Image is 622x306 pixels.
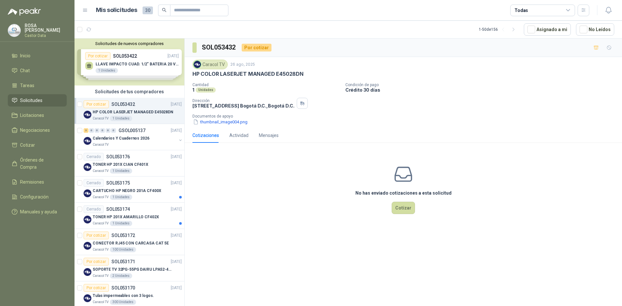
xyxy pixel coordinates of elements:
div: 0 [111,128,116,133]
img: Company Logo [84,189,91,197]
span: Remisiones [20,178,44,186]
span: Cotizar [20,142,35,149]
div: Por cotizar [242,44,271,51]
span: Tareas [20,82,34,89]
button: Asignado a mi [524,23,571,36]
p: [DATE] [171,154,182,160]
p: 26 ago, 2025 [230,62,255,68]
h1: Mis solicitudes [96,6,137,15]
a: Por cotizarSOL053171[DATE] Company LogoSOPORTE TV 32PG-55PG DAIRU LPA52-446KIT2Caracol TV2 Unidades [75,255,184,281]
div: Todas [514,7,528,14]
a: CerradoSOL053175[DATE] Company LogoCARTUCHO HP NEGRO 201A CF400XCaracol TV1 Unidades [75,176,184,203]
button: No Leídos [576,23,614,36]
p: SOL053172 [111,233,135,238]
img: Company Logo [84,111,91,119]
div: Cotizaciones [192,132,219,139]
img: Company Logo [194,61,201,68]
img: Company Logo [84,163,91,171]
img: Logo peakr [8,8,41,16]
p: SOPORTE TV 32PG-55PG DAIRU LPA52-446KIT2 [93,266,173,273]
img: Company Logo [84,216,91,223]
img: Company Logo [84,268,91,276]
a: Chat [8,64,67,77]
p: Caracol TV [93,116,109,121]
div: Cerrado [84,153,104,161]
p: [DATE] [171,232,182,239]
a: Configuración [8,191,67,203]
a: CerradoSOL053176[DATE] Company LogoTONER HP 201X CIAN CF401XCaracol TV1 Unidades [75,150,184,176]
div: 1 Unidades [110,168,132,174]
img: Company Logo [84,137,91,145]
span: Configuración [20,193,49,200]
p: HP COLOR LASERJET MANAGED E45028DN [93,109,173,115]
div: 0 [100,128,105,133]
div: 0 [106,128,110,133]
a: Remisiones [8,176,67,188]
a: CerradoSOL053174[DATE] Company LogoTONER HP 201X AMARILLO CF402XCaracol TV1 Unidades [75,203,184,229]
p: 1 [192,87,194,93]
span: Inicio [20,52,30,59]
p: Caracol TV [93,168,109,174]
div: 1 Unidades [110,195,132,200]
p: TONER HP 201X AMARILLO CF402X [93,214,159,220]
p: Calendarios Y Cuadernos 2026 [93,135,149,142]
div: 2 Unidades [110,273,132,278]
span: Negociaciones [20,127,50,134]
a: Cotizar [8,139,67,151]
span: Chat [20,67,30,74]
p: Tulas impermeables con 3 logos. [93,293,154,299]
p: Caracol TV [93,195,109,200]
p: Condición de pago [345,83,619,87]
p: [DATE] [171,259,182,265]
div: 0 [89,128,94,133]
p: Caracol TV [93,247,109,252]
div: Por cotizar [84,232,109,239]
a: Inicio [8,50,67,62]
a: Por cotizarSOL053432[DATE] Company LogoHP COLOR LASERJET MANAGED E45028DNCaracol TV1 Unidades [75,98,184,124]
p: Caracol TV [93,221,109,226]
div: Unidades [196,87,216,93]
p: Caracol TV [93,142,109,147]
p: CARTUCHO HP NEGRO 201A CF400X [93,188,161,194]
p: SOL053176 [106,154,130,159]
p: Castor Data [25,34,67,38]
span: Solicitudes [20,97,42,104]
h3: No has enviado cotizaciones a esta solicitud [355,189,452,197]
div: Por cotizar [84,258,109,266]
p: [DATE] [171,101,182,108]
a: Por cotizarSOL053172[DATE] Company LogoCONECTOR RJ45 CON CARCASA CAT 5ECaracol TV100 Unidades [75,229,184,255]
div: 3 [84,128,88,133]
p: GSOL005137 [119,128,145,133]
a: Órdenes de Compra [8,154,67,173]
div: Caracol TV [192,60,228,69]
div: 0 [95,128,99,133]
button: Solicitudes de nuevos compradores [77,41,182,46]
p: Cantidad [192,83,340,87]
p: SOL053432 [111,102,135,107]
a: Solicitudes [8,94,67,107]
p: [DATE] [171,285,182,291]
div: Cerrado [84,179,104,187]
div: 100 Unidades [110,247,136,252]
div: Mensajes [259,132,279,139]
span: Manuales y ayuda [20,208,57,215]
p: SOL053174 [106,207,130,211]
a: Manuales y ayuda [8,206,67,218]
p: Documentos de apoyo [192,114,619,119]
span: 30 [143,6,153,14]
div: Por cotizar [84,100,109,108]
p: HP COLOR LASERJET MANAGED E45028DN [192,71,304,77]
p: SOL053171 [111,259,135,264]
p: TONER HP 201X CIAN CF401X [93,162,148,168]
div: Cerrado [84,205,104,213]
img: Company Logo [8,24,20,37]
a: Licitaciones [8,109,67,121]
p: SOL053175 [106,181,130,185]
p: Caracol TV [93,300,109,305]
p: Crédito 30 días [345,87,619,93]
div: Solicitudes de tus compradores [75,85,184,98]
div: 300 Unidades [110,300,136,305]
img: Company Logo [84,294,91,302]
div: 1 Unidades [110,116,132,121]
a: Negociaciones [8,124,67,136]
